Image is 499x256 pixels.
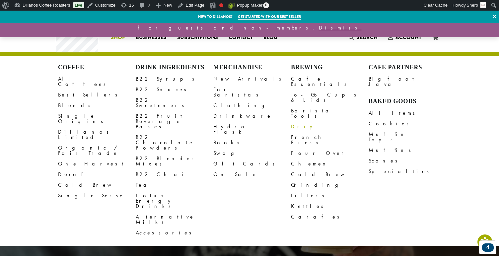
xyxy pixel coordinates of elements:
a: Search [343,32,383,43]
a: For Baristas [213,84,291,100]
div: Focus keyphrase not set [219,3,223,7]
a: Tea [136,180,213,190]
span: Contact [229,33,253,42]
a: Organic / Fair Trade [58,143,136,159]
a: B22 Chai [136,169,213,180]
a: Bigfoot Java [369,74,446,90]
a: One Harvest [58,159,136,169]
span: Shop [111,33,125,42]
a: Chemex [291,159,369,169]
a: B22 Chocolate Powders [136,132,213,153]
a: B22 Fruit Beverage Bases [136,111,213,132]
a: Muffins [369,145,446,156]
a: Blends [58,100,136,111]
a: Cold Brew [58,180,136,190]
a: New Arrivals [213,74,291,84]
a: Dismiss [319,24,362,31]
a: B22 Sauces [136,84,213,95]
a: Live [73,2,84,8]
a: × [490,11,499,23]
a: Best Sellers [58,90,136,100]
a: All Coffees [58,74,136,90]
a: To-Go Cups & Lids [291,90,369,105]
h4: Drink Ingredients [136,64,213,71]
a: Carafes [291,212,369,222]
a: Specialties [369,166,446,177]
a: Drinkware [213,111,291,121]
a: Shop [106,32,130,43]
a: Gift Cards [213,159,291,169]
a: Cold Brew [291,169,369,180]
h4: Merchandise [213,64,291,71]
a: Hydro Flask [213,121,291,137]
a: Lotus Energy Drinks [136,190,213,212]
span: 0 [263,2,269,8]
a: B22 Syrups [136,74,213,84]
h4: Coffee [58,64,136,71]
a: Books [213,137,291,148]
a: Filters [291,190,369,201]
a: Swag [213,148,291,159]
a: Grinding [291,180,369,190]
a: Drip [291,121,369,132]
a: Dillanos Limited [58,127,136,143]
a: Cafe Essentials [291,74,369,90]
h4: Baked Goods [369,98,446,105]
a: Clothing [213,100,291,111]
span: Businesses [136,33,167,42]
a: Pour Over [291,148,369,159]
a: Kettles [291,201,369,212]
a: Barista Tools [291,105,369,121]
a: Cookies [369,118,446,129]
a: Single Serve [58,190,136,201]
a: On Sale [213,169,291,180]
span: Search [357,33,378,41]
a: Decaf [58,169,136,180]
a: Get started with our best seller [238,14,301,20]
a: French Press [291,132,369,148]
a: B22 Blender Mixes [136,153,213,169]
a: Accessories [136,227,213,238]
h4: Cafe Partners [369,64,446,71]
span: Blog [263,33,277,42]
span: Subscriptions [177,33,218,42]
a: Muffin Tops [369,129,446,145]
a: Scones [369,156,446,166]
h4: Brewing [291,64,369,71]
a: All Items [369,108,446,118]
a: B22 Sweeteners [136,95,213,111]
a: Alternative Milks [136,212,213,227]
span: Account [395,33,421,41]
a: Single Origins [58,111,136,127]
span: Shero [466,3,478,8]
